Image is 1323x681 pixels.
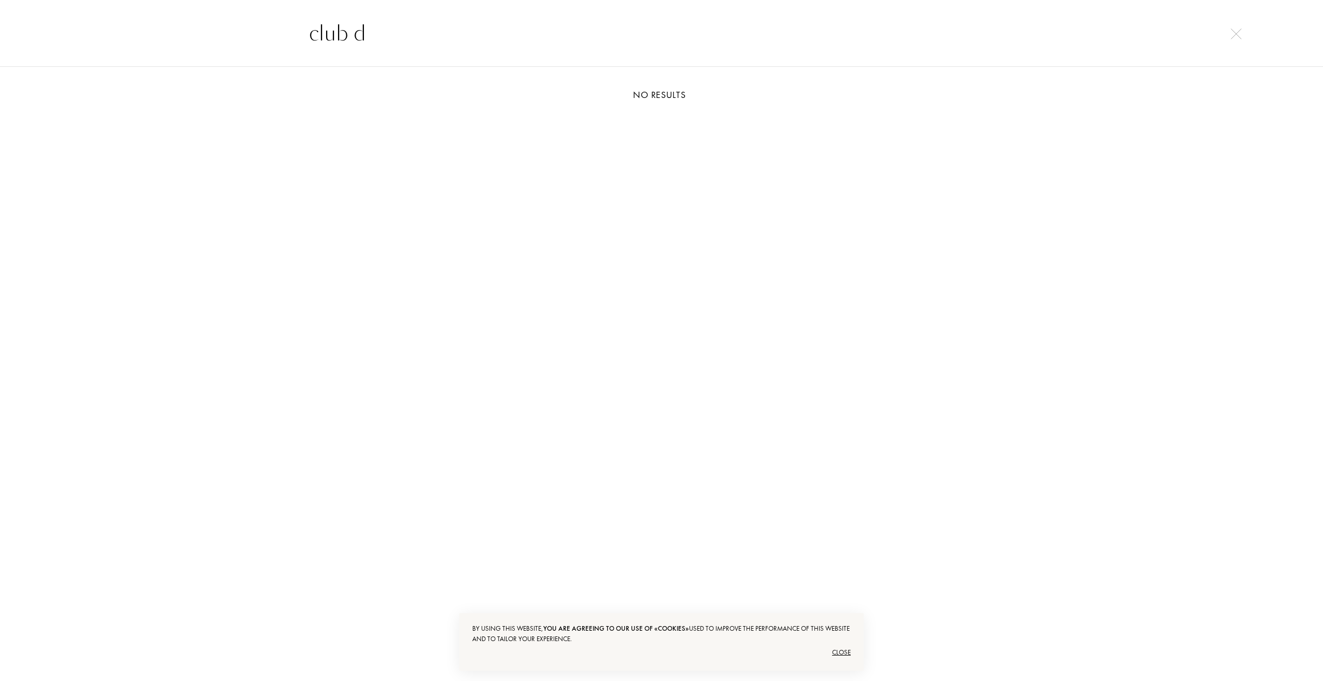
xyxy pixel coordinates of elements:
[543,624,689,633] span: you are agreeing to our use of «cookies»
[288,18,1035,49] input: Search
[472,644,851,661] div: Close
[1231,29,1242,39] img: cross.svg
[299,88,1024,102] div: No results
[472,623,851,644] div: By using this website, used to improve the performance of this website and to tailor your experie...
